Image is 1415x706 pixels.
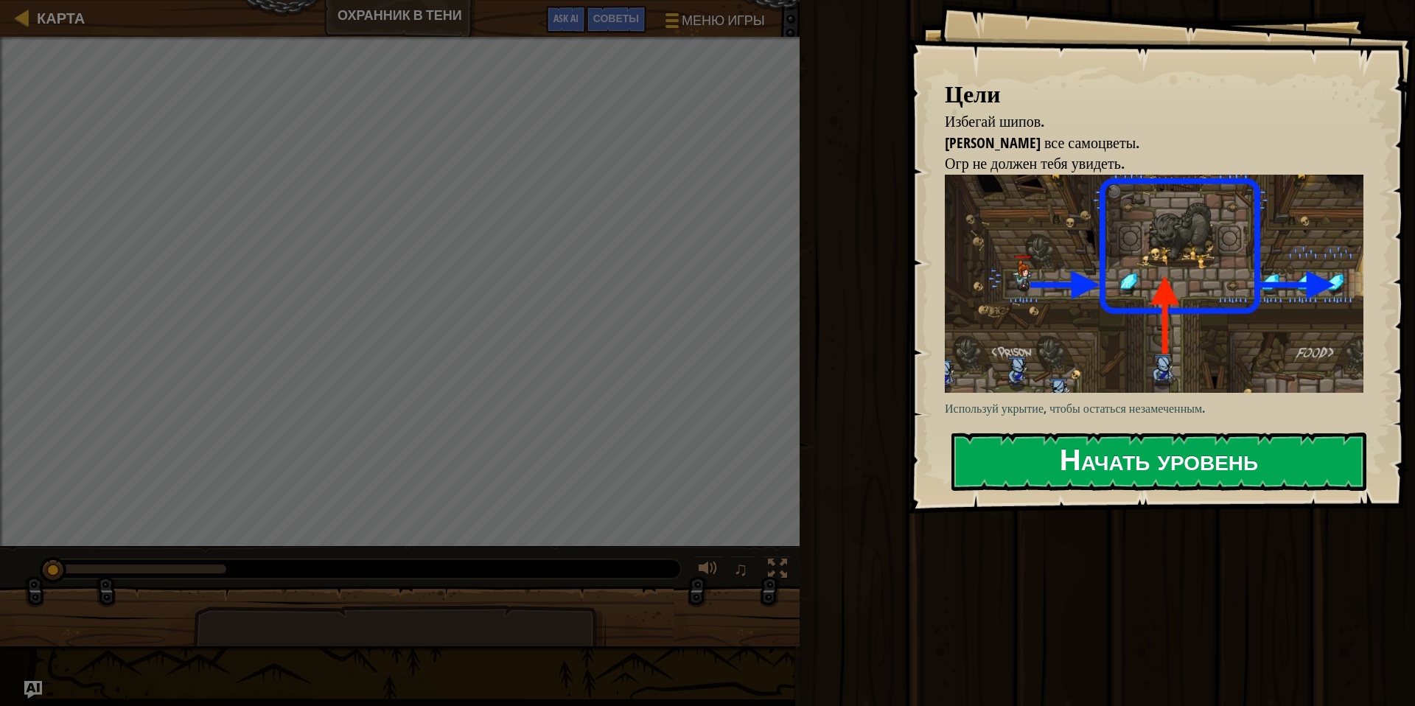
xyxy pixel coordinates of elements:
[945,77,1363,111] div: Цели
[37,8,85,28] span: Карта
[945,400,1374,417] p: Используй укрытие, чтобы остаться незамеченным.
[763,556,792,586] button: Переключить полноэкранный режим
[926,111,1360,133] li: Избегай шипов.
[593,11,639,25] span: Советы
[546,6,586,33] button: Ask AI
[24,681,42,699] button: Ask AI
[945,111,1044,131] span: Избегай шипов.
[693,556,723,586] button: Регулировать громкость
[945,175,1374,393] img: Тень охраны
[654,6,774,41] button: Меню игры
[951,433,1366,491] button: Начать уровень
[29,8,85,28] a: Карта
[945,153,1125,173] span: Огр не должен тебя увидеть.
[553,11,579,25] span: Ask AI
[733,558,748,580] span: ♫
[682,11,765,30] span: Меню игры
[730,556,755,586] button: ♫
[945,133,1139,153] span: [PERSON_NAME] все самоцветы.
[926,133,1360,154] li: Собери все самоцветы.
[926,153,1360,175] li: Огр не должен тебя увидеть.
